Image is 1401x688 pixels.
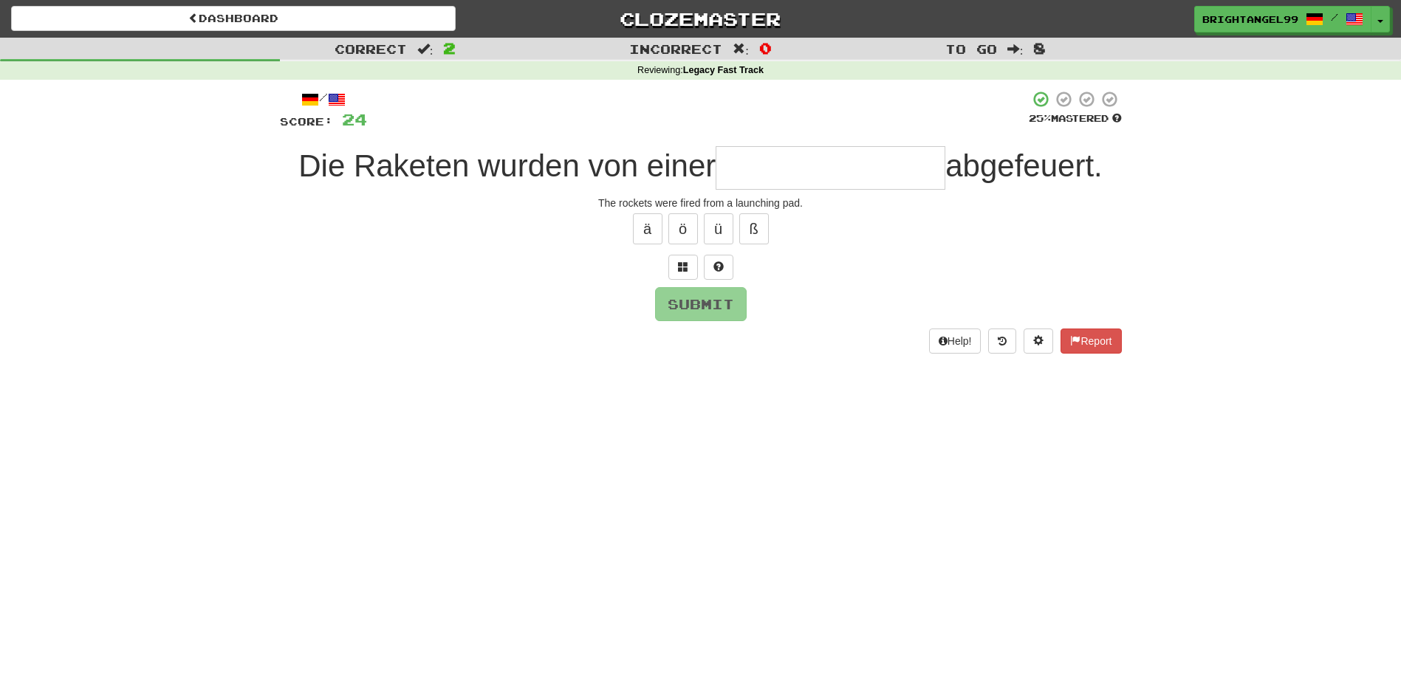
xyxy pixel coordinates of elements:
[478,6,922,32] a: Clozemaster
[945,41,997,56] span: To go
[443,39,456,57] span: 2
[342,110,367,128] span: 24
[1033,39,1046,57] span: 8
[1029,112,1122,125] div: Mastered
[280,90,367,109] div: /
[633,213,662,244] button: ä
[417,43,434,55] span: :
[704,213,733,244] button: ü
[668,213,698,244] button: ö
[1061,328,1121,354] button: Report
[739,213,769,244] button: ß
[1331,12,1338,22] span: /
[988,328,1016,354] button: Round history (alt+y)
[298,148,716,183] span: Die Raketen wurden von einer
[668,255,698,280] button: Switch sentence to multiple choice alt+p
[280,196,1122,210] div: The rockets were fired from a launching pad.
[629,41,722,56] span: Incorrect
[945,148,1103,183] span: abgefeuert.
[335,41,407,56] span: Correct
[280,115,333,128] span: Score:
[1007,43,1024,55] span: :
[11,6,456,31] a: Dashboard
[929,328,982,354] button: Help!
[733,43,749,55] span: :
[1202,13,1298,26] span: brightangel99
[683,65,764,75] strong: Legacy Fast Track
[1029,112,1051,124] span: 25 %
[704,255,733,280] button: Single letter hint - you only get 1 per sentence and score half the points! alt+h
[1194,6,1371,32] a: brightangel99 /
[759,39,772,57] span: 0
[655,287,747,321] button: Submit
